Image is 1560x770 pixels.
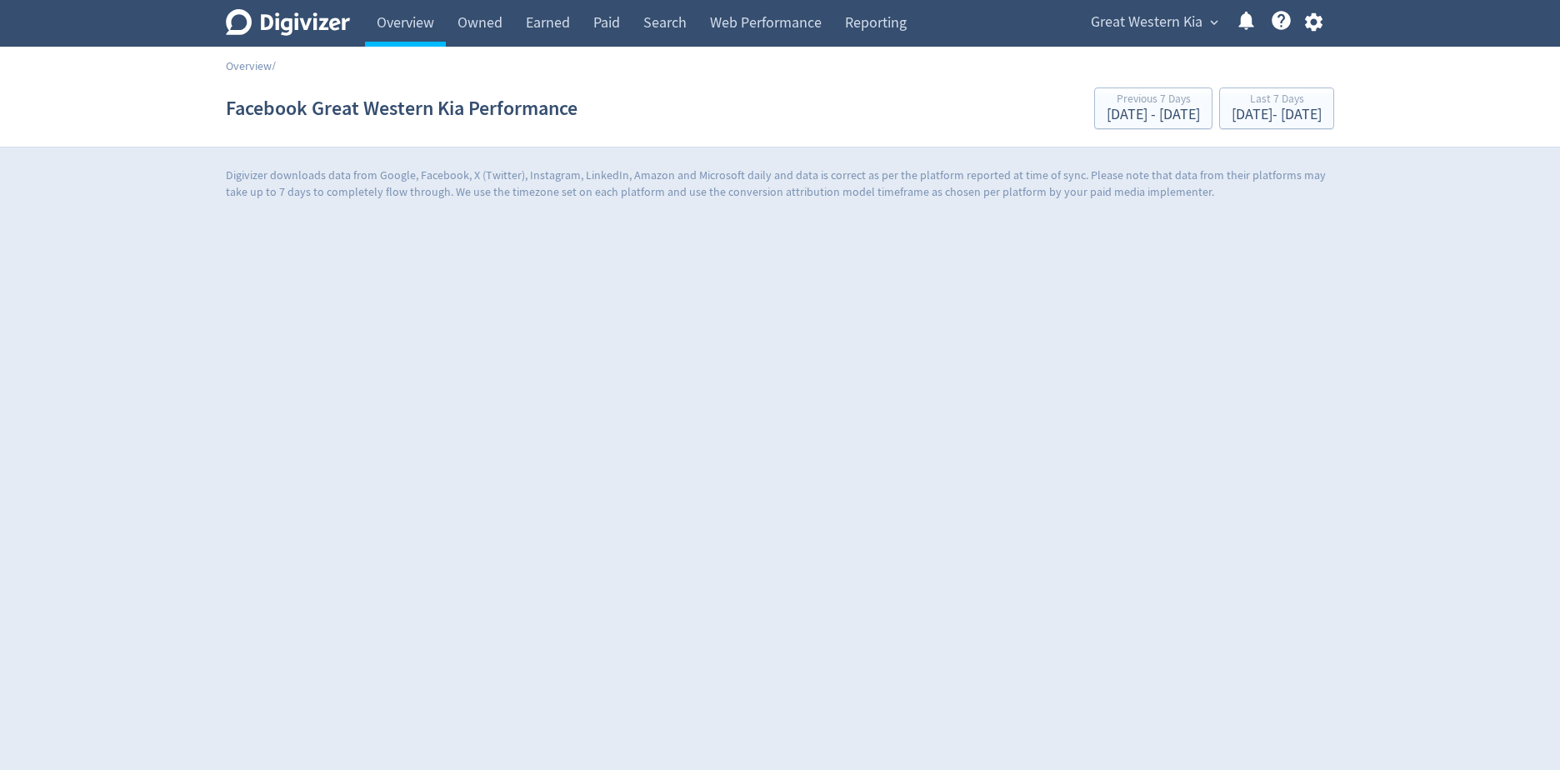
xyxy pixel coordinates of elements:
[226,82,577,135] h1: Facebook Great Western Kia Performance
[1094,87,1212,129] button: Previous 7 Days[DATE] - [DATE]
[1232,93,1322,107] div: Last 7 Days
[226,58,272,73] a: Overview
[1107,107,1200,122] div: [DATE] - [DATE]
[1091,9,1202,36] span: Great Western Kia
[226,167,1334,200] p: Digivizer downloads data from Google, Facebook, X (Twitter), Instagram, LinkedIn, Amazon and Micr...
[1219,87,1334,129] button: Last 7 Days[DATE]- [DATE]
[1107,93,1200,107] div: Previous 7 Days
[272,58,276,73] span: /
[1207,15,1222,30] span: expand_more
[1232,107,1322,122] div: [DATE] - [DATE]
[1085,9,1222,36] button: Great Western Kia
